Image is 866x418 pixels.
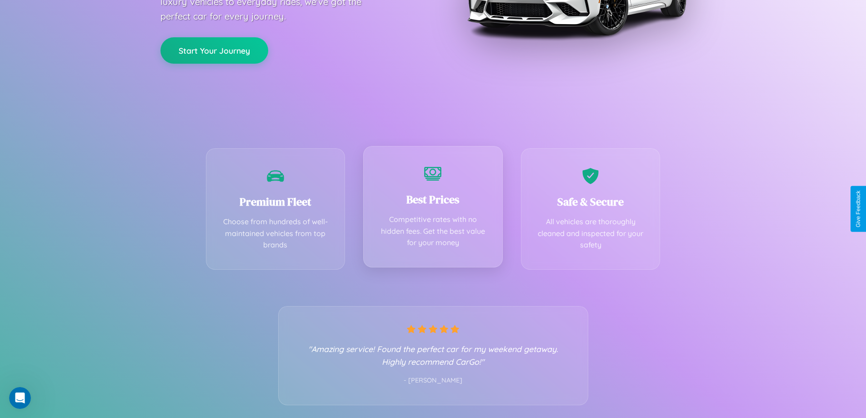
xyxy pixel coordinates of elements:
h3: Best Prices [377,192,489,207]
button: Start Your Journey [160,37,268,64]
iframe: Intercom live chat [9,387,31,409]
h3: Safe & Secure [535,194,646,209]
h3: Premium Fleet [220,194,331,209]
p: "Amazing service! Found the perfect car for my weekend getaway. Highly recommend CarGo!" [297,342,570,368]
p: All vehicles are thoroughly cleaned and inspected for your safety [535,216,646,251]
div: Give Feedback [855,191,861,227]
p: Choose from hundreds of well-maintained vehicles from top brands [220,216,331,251]
p: Competitive rates with no hidden fees. Get the best value for your money [377,214,489,249]
p: - [PERSON_NAME] [297,375,570,387]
